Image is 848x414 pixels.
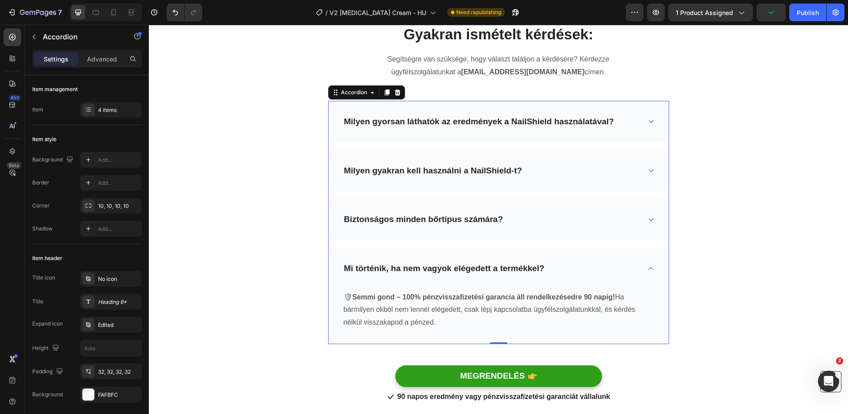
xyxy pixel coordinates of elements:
p: Advanced [87,54,117,64]
iframe: Intercom live chat [818,371,839,392]
strong: Semmi gond – 100% pénzvisszafizetési garancia áll rendelkezésedre 90 napig! [204,268,466,276]
iframe: Design area [149,25,848,414]
a: MEGRENDELÉS [246,341,453,362]
span: / [326,8,328,17]
div: Height [32,342,61,354]
div: Beta [7,162,21,169]
div: Shadow [32,225,53,233]
strong: [EMAIL_ADDRESS][DOMAIN_NAME] [312,43,435,51]
div: Publish [797,8,819,17]
span: 1 product assigned [676,8,733,17]
div: Padding [32,366,65,378]
div: Title [32,298,43,306]
div: Accordion [190,64,220,72]
div: Corner [32,202,50,210]
div: Add... [98,156,140,164]
strong: Biztonságos minden bőrtípus számára? [195,190,354,199]
p: Segítségre van szüksége, hogy választ találjon a kérdésére? Kérdezze ügyfélszolgálatunkat a címen. [229,28,470,54]
p: Settings [44,54,68,64]
span: 2 [836,357,843,364]
button: 7 [4,4,66,21]
strong: Mi történik, ha nem vagyok elégedett a termékkel? [195,239,396,248]
input: Auto [80,340,141,356]
div: FAFBFC [98,391,140,399]
div: Item [32,106,43,114]
div: 10, 10, 10, 10 [98,202,140,210]
div: 4 items [98,106,140,114]
div: Edited [98,321,140,329]
div: Background [32,154,75,166]
div: Add... [98,225,140,233]
div: Item management [32,85,78,93]
p: 🛡️ Ha bármilyen okból nem lennél elégedett, csak lépj kapcsolatba ügyfélszolgálatunkkal, és kérdé... [195,266,505,304]
button: 1 product assigned [668,4,753,21]
p: 90 napos eredmény vagy pénzvisszafizetési garanciát vállalunk [249,367,462,377]
span: Need republishing [456,8,501,16]
div: No icon [98,275,140,283]
div: Undo/Redo [167,4,202,21]
div: Item header [32,254,62,262]
button: Publish [789,4,826,21]
div: Expand icon [32,320,63,328]
strong: Milyen gyakran kell használni a NailShield-t? [195,141,373,150]
div: Title icon [32,274,55,282]
div: Heading 6* [98,298,140,306]
div: Border [32,179,49,187]
strong: Milyen gyorsan láthatók az eredmények a NailShield használatával? [195,92,465,101]
div: Background [32,391,63,399]
span: V2 [MEDICAL_DATA] Cream - HU [329,8,426,17]
div: Add... [98,179,140,187]
div: 450 [8,94,21,101]
div: Item style [32,135,57,143]
div: 32, 32, 32, 32 [98,368,140,376]
p: Accordion [43,31,118,42]
p: MEGRENDELÉS [311,346,376,357]
p: 7 [58,7,62,18]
